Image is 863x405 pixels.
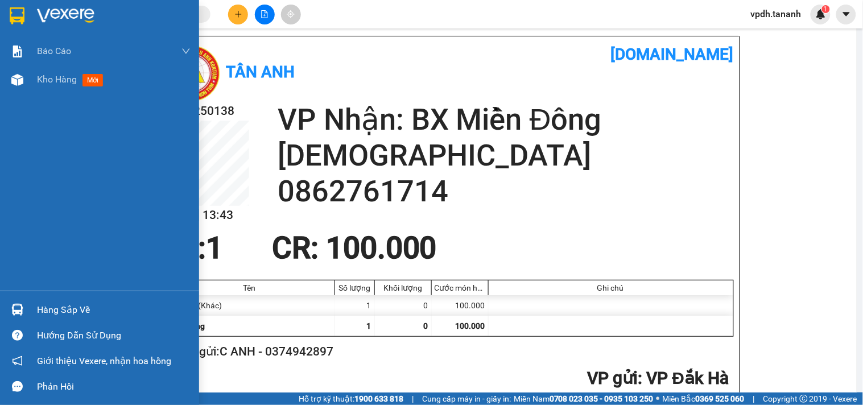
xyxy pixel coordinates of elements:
[335,295,375,316] div: 1
[37,301,191,319] div: Hàng sắp về
[656,396,660,401] span: ⚪️
[272,230,437,266] span: CR : 100.000
[255,5,275,24] button: file-add
[753,392,755,405] span: |
[167,283,332,292] div: Tên
[9,61,26,73] span: CR :
[97,23,223,37] div: [DEMOGRAPHIC_DATA]
[126,79,142,95] span: SL
[261,10,269,18] span: file-add
[181,47,191,56] span: down
[11,74,23,86] img: warehouse-icon
[82,74,103,86] span: mới
[492,283,730,292] div: Ghi chú
[10,37,89,53] div: 0374942897
[550,394,654,403] strong: 0708 023 035 - 0935 103 250
[164,342,729,361] h2: Người gửi: C ANH - 0374942897
[11,304,23,316] img: warehouse-icon
[278,102,734,138] h2: VP Nhận: BX Miền Đông
[281,5,301,24] button: aim
[299,392,403,405] span: Hỗ trợ kỹ thuật:
[37,74,77,85] span: Kho hàng
[816,9,826,19] img: icon-new-feature
[742,7,811,21] span: vpdh.tananh
[824,5,828,13] span: 1
[12,381,23,392] span: message
[234,10,242,18] span: plus
[10,10,89,23] div: VP Đắk Hà
[97,11,125,23] span: Nhận:
[9,60,91,73] div: 100.000
[696,394,745,403] strong: 0369 525 060
[10,11,27,23] span: Gửi:
[287,10,295,18] span: aim
[97,10,223,23] div: BX Miền Đông
[228,5,248,24] button: plus
[97,37,223,53] div: 0862761714
[354,394,403,403] strong: 1900 633 818
[226,63,295,81] b: Tân Anh
[456,321,485,330] span: 100.000
[37,378,191,395] div: Phản hồi
[836,5,856,24] button: caret-down
[378,283,428,292] div: Khối lượng
[367,321,371,330] span: 1
[37,327,191,344] div: Hướng dẫn sử dụng
[663,392,745,405] span: Miền Bắc
[338,283,371,292] div: Số lượng
[422,392,511,405] span: Cung cấp máy in - giấy in:
[822,5,830,13] sup: 1
[37,354,171,368] span: Giới thiệu Vexere, nhận hoa hồng
[375,295,432,316] div: 0
[424,321,428,330] span: 0
[588,368,638,388] span: VP gửi
[12,330,23,341] span: question-circle
[164,206,249,225] h2: [DATE] 13:43
[164,367,729,390] h2: : VP Đắk Hà
[10,7,24,24] img: logo-vxr
[37,44,71,58] span: Báo cáo
[514,392,654,405] span: Miền Nam
[10,80,223,94] div: Tên hàng: 1 BÌ 1TX ( : 1 )
[611,45,734,64] b: [DOMAIN_NAME]
[800,395,808,403] span: copyright
[207,230,224,266] span: 1
[412,392,414,405] span: |
[278,173,734,209] h2: 0862761714
[164,102,249,121] h2: DH08250138
[11,46,23,57] img: solution-icon
[432,295,489,316] div: 100.000
[12,356,23,366] span: notification
[10,23,89,37] div: C ANH
[435,283,485,292] div: Cước món hàng
[278,138,734,173] h2: [DEMOGRAPHIC_DATA]
[841,9,852,19] span: caret-down
[164,295,335,316] div: 1 BÌ 1TX (Khác)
